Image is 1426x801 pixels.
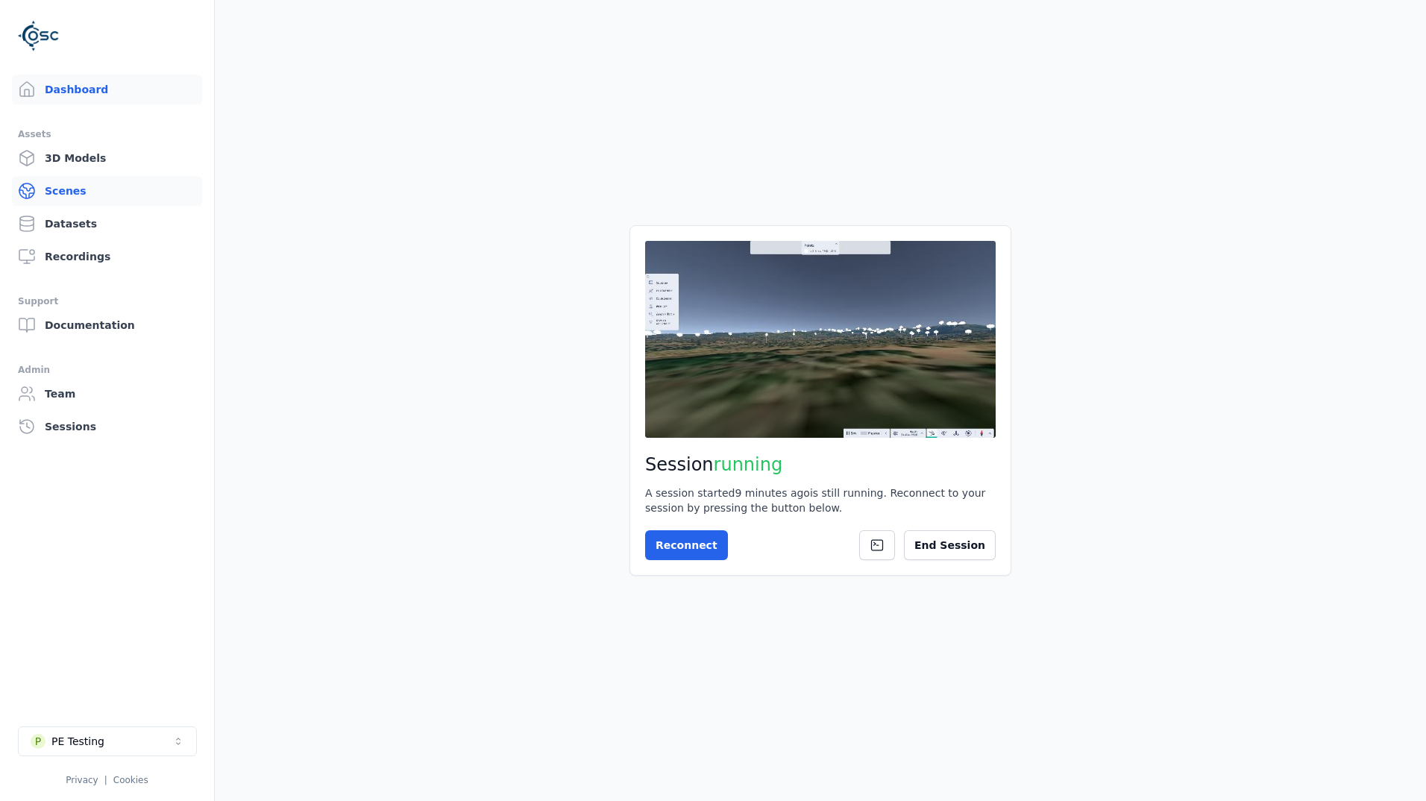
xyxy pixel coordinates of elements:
[12,176,202,206] a: Scenes
[51,734,104,749] div: PE Testing
[18,726,197,756] button: Select a workspace
[66,775,98,785] a: Privacy
[12,379,202,409] a: Team
[113,775,148,785] a: Cookies
[12,143,202,173] a: 3D Models
[18,15,60,57] img: Logo
[645,530,728,560] button: Reconnect
[104,775,107,785] span: |
[904,530,996,560] button: End Session
[18,125,196,143] div: Assets
[18,361,196,379] div: Admin
[714,454,783,475] span: running
[645,486,996,515] div: A session started 9 minutes ago is still running. Reconnect to your session by pressing the butto...
[31,734,45,749] div: P
[12,75,202,104] a: Dashboard
[12,412,202,442] a: Sessions
[645,453,996,477] h2: Session
[12,310,202,340] a: Documentation
[12,209,202,239] a: Datasets
[18,292,196,310] div: Support
[12,242,202,271] a: Recordings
